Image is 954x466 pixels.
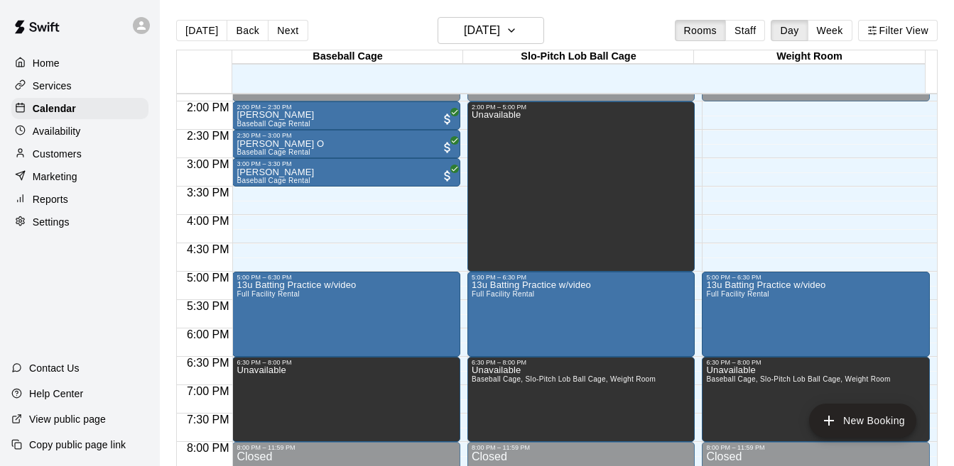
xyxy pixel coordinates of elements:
[438,17,544,44] button: [DATE]
[183,158,233,170] span: 3:00 PM
[472,444,691,451] div: 8:00 PM – 11:59 PM
[472,359,691,366] div: 6:30 PM – 8:00 PM
[11,52,148,74] a: Home
[472,104,691,111] div: 2:00 PM – 5:00 PM
[33,56,60,70] p: Home
[183,300,233,312] span: 5:30 PM
[227,20,269,41] button: Back
[472,375,656,383] span: Baseball Cage, Slo-Pitch Lob Ball Cage, Weight Room
[33,192,68,206] p: Reports
[809,404,916,438] button: add
[675,20,726,41] button: Rooms
[183,187,233,199] span: 3:30 PM
[232,50,463,64] div: Baseball Cage
[237,444,456,451] div: 8:00 PM – 11:59 PM
[33,147,82,161] p: Customers
[237,274,456,281] div: 5:00 PM – 6:30 PM
[467,101,695,272] div: 2:00 PM – 5:00 PM: Unavailable
[237,290,299,298] span: Full Facility Rental
[33,79,72,93] p: Services
[29,438,126,452] p: Copy public page link
[232,158,460,187] div: 3:00 PM – 3:30 PM: logan Neill
[183,442,233,454] span: 8:00 PM
[183,357,233,369] span: 6:30 PM
[771,20,808,41] button: Day
[237,160,456,167] div: 3:00 PM – 3:30 PM
[725,20,766,41] button: Staff
[440,140,455,155] span: All customers have paid
[858,20,938,41] button: Filter View
[183,272,233,284] span: 5:00 PM
[237,148,310,156] span: Baseball Cage Rental
[472,290,534,298] span: Full Facility Rental
[706,290,769,298] span: Full Facility Rental
[440,112,455,126] span: All customers have paid
[463,50,694,64] div: Slo-Pitch Lob Ball Cage
[11,211,148,233] a: Settings
[237,177,310,184] span: Baseball Cage Rental
[11,189,148,210] a: Reports
[467,357,695,442] div: 6:30 PM – 8:00 PM: Unavailable
[33,101,76,116] p: Calendar
[706,444,926,451] div: 8:00 PM – 11:59 PM
[33,170,77,184] p: Marketing
[11,98,148,119] a: Calendar
[11,166,148,187] a: Marketing
[11,121,148,142] a: Availability
[183,101,233,113] span: 2:00 PM
[702,357,930,442] div: 6:30 PM – 8:00 PM: Unavailable
[11,143,148,165] a: Customers
[29,387,83,401] p: Help Center
[29,412,106,426] p: View public page
[472,274,691,281] div: 5:00 PM – 6:30 PM
[183,385,233,397] span: 7:00 PM
[11,75,148,96] a: Services
[29,361,80,375] p: Contact Us
[440,169,455,183] span: All customers have paid
[706,359,926,366] div: 6:30 PM – 8:00 PM
[176,20,227,41] button: [DATE]
[232,357,460,442] div: 6:30 PM – 8:00 PM: Unavailable
[183,130,233,142] span: 2:30 PM
[183,414,233,426] span: 7:30 PM
[33,215,70,229] p: Settings
[33,124,81,138] p: Availability
[467,272,695,357] div: 5:00 PM – 6:30 PM: 13u Batting Practice w/video
[706,274,926,281] div: 5:00 PM – 6:30 PM
[237,359,456,366] div: 6:30 PM – 8:00 PM
[183,215,233,227] span: 4:00 PM
[706,375,890,383] span: Baseball Cage, Slo-Pitch Lob Ball Cage, Weight Room
[702,272,930,357] div: 5:00 PM – 6:30 PM: 13u Batting Practice w/video
[464,21,500,40] h6: [DATE]
[232,130,460,158] div: 2:30 PM – 3:00 PM: Rhett O
[183,328,233,340] span: 6:00 PM
[237,104,456,111] div: 2:00 PM – 2:30 PM
[232,101,460,130] div: 2:00 PM – 2:30 PM: Daniel Grimes
[183,243,233,255] span: 4:30 PM
[237,120,310,128] span: Baseball Cage Rental
[232,272,460,357] div: 5:00 PM – 6:30 PM: 13u Batting Practice w/video
[808,20,852,41] button: Week
[268,20,308,41] button: Next
[694,50,925,64] div: Weight Room
[237,132,456,139] div: 2:30 PM – 3:00 PM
